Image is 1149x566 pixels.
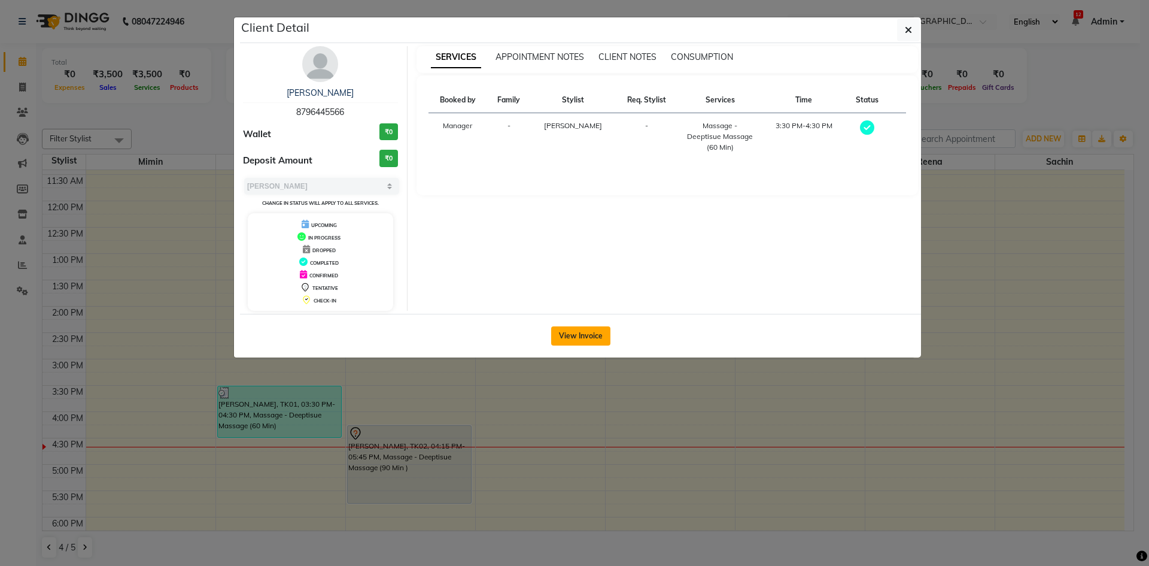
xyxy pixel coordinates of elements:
[487,87,531,113] th: Family
[678,87,762,113] th: Services
[551,326,610,346] button: View Invoice
[598,52,656,62] span: CLIENT NOTES
[262,200,379,206] small: Change in status will apply to all services.
[379,123,398,141] h3: ₹0
[616,113,678,161] td: -
[431,47,481,68] span: SERVICES
[312,247,336,253] span: DROPPED
[762,113,846,161] td: 3:30 PM-4:30 PM
[308,235,341,241] span: IN PROGRESS
[310,260,339,266] span: COMPLETED
[496,52,584,62] span: APPOINTMENT NOTES
[428,113,487,161] td: Manager
[309,273,338,279] span: CONFIRMED
[302,46,338,82] img: avatar
[312,285,338,291] span: TENTATIVE
[311,222,337,228] span: UPCOMING
[287,87,354,98] a: [PERSON_NAME]
[296,107,344,117] span: 8796445566
[531,87,616,113] th: Stylist
[544,121,602,130] span: [PERSON_NAME]
[243,128,271,141] span: Wallet
[487,113,531,161] td: -
[671,52,733,62] span: CONSUMPTION
[428,87,487,113] th: Booked by
[846,87,889,113] th: Status
[616,87,678,113] th: Req. Stylist
[314,298,336,304] span: CHECK-IN
[243,154,312,168] span: Deposit Amount
[241,19,309,37] h5: Client Detail
[762,87,846,113] th: Time
[685,120,755,153] div: Massage - Deeptisue Massage (60 Min)
[379,150,398,167] h3: ₹0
